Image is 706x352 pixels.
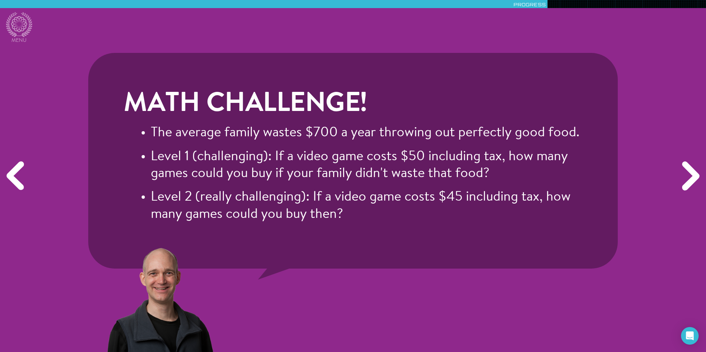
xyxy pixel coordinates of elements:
div: Open Intercom Messenger [681,327,699,345]
span: Menu [11,37,27,45]
li: The average family wastes $700 a year throwing out perfectly good food. [151,125,582,142]
img: ian_headshot_smile-b903fb205b52f0700ed096f73d3e7ab2.png [106,247,215,352]
a: Menu [6,12,32,44]
h3: Math Challenge! [124,91,582,118]
li: Level 2 (really challenging): If a video game costs $45 including tax, how many games could you b... [151,189,582,223]
li: Level 1 (challenging): If a video game costs $50 including tax, how many games could you buy if y... [151,149,582,183]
